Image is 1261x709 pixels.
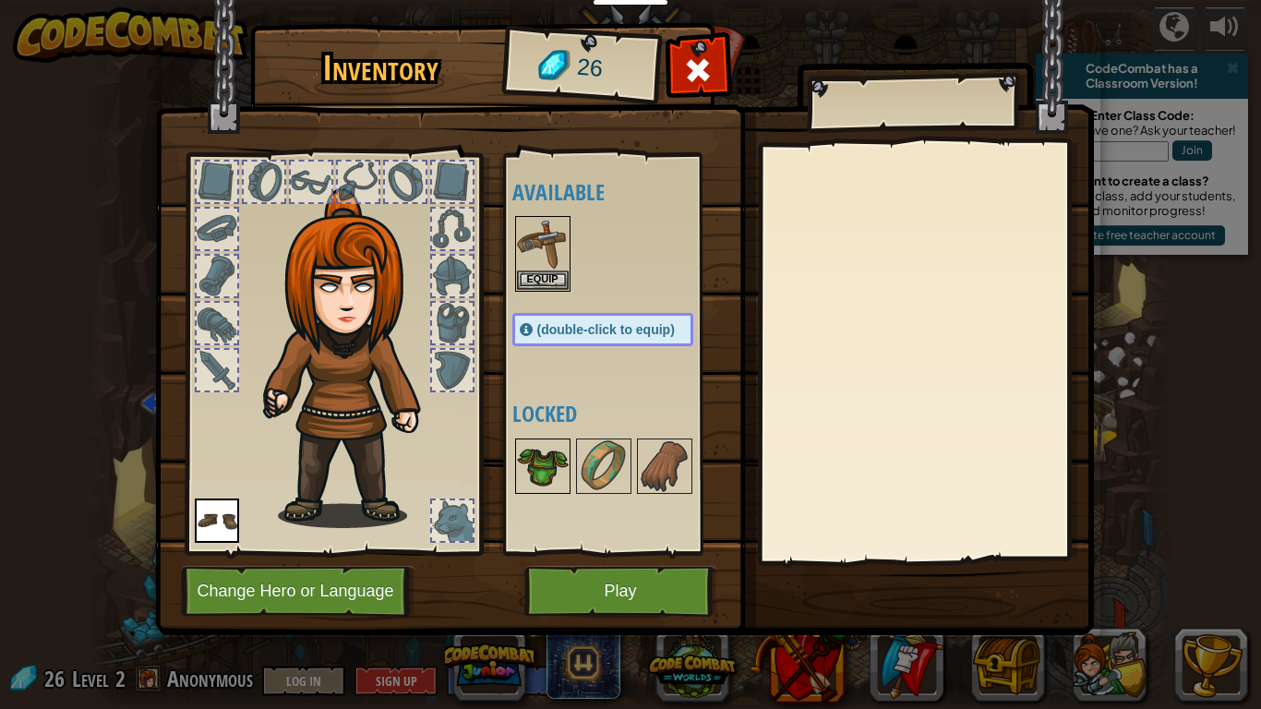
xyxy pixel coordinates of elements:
button: Change Hero or Language [181,566,415,617]
h4: Locked [512,402,730,426]
button: Equip [517,270,569,290]
img: portrait.png [517,440,569,492]
span: (double-click to equip) [537,322,675,337]
img: portrait.png [195,499,239,543]
span: 26 [575,51,604,86]
img: portrait.png [578,440,630,492]
h4: Available [512,180,730,204]
button: Play [524,566,717,617]
h1: Inventory [263,49,498,88]
img: hair_f2.png [255,188,453,528]
img: portrait.png [517,218,569,270]
img: portrait.png [639,440,691,492]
